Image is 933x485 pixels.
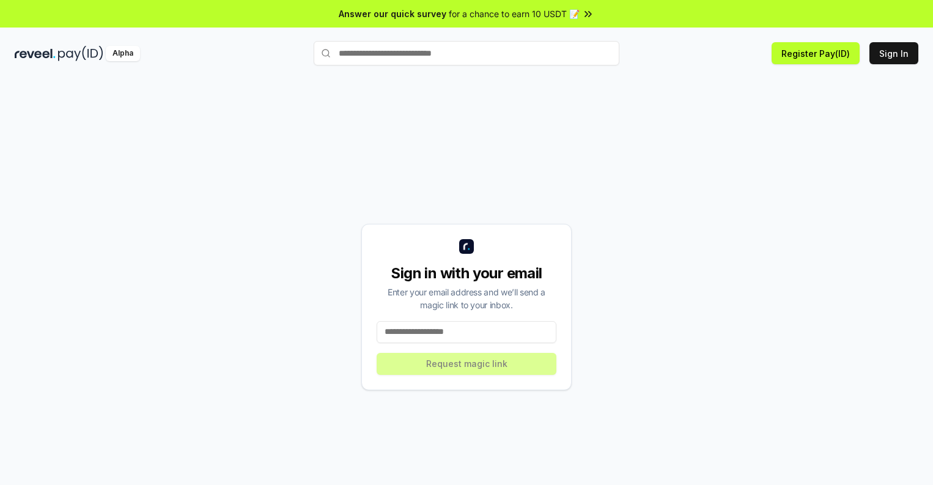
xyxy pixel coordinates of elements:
img: logo_small [459,239,474,254]
div: Sign in with your email [377,264,556,283]
div: Enter your email address and we’ll send a magic link to your inbox. [377,286,556,311]
img: pay_id [58,46,103,61]
span: Answer our quick survey [339,7,446,20]
button: Sign In [869,42,918,64]
button: Register Pay(ID) [772,42,860,64]
div: Alpha [106,46,140,61]
span: for a chance to earn 10 USDT 📝 [449,7,580,20]
img: reveel_dark [15,46,56,61]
